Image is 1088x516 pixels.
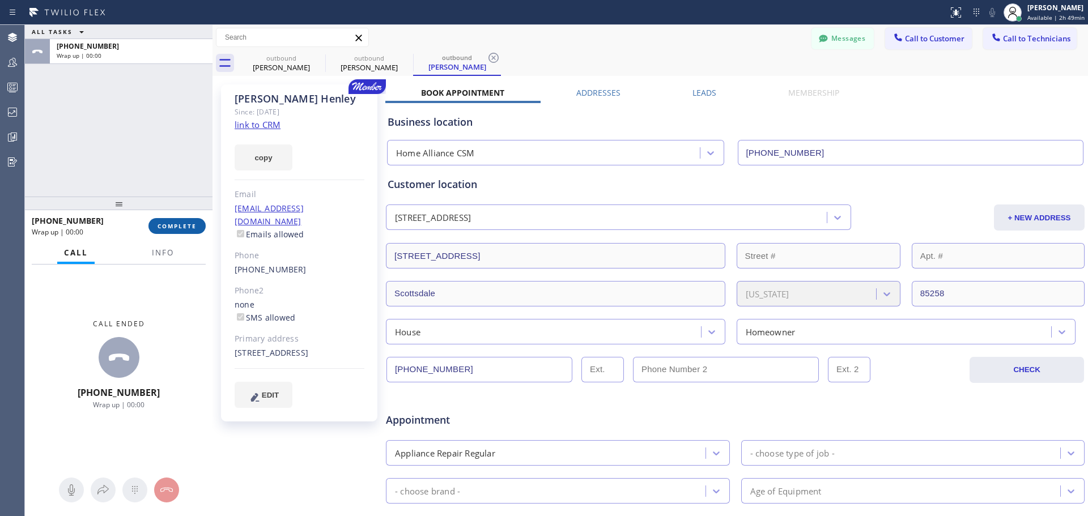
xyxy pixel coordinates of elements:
div: Clark Henley [414,50,500,75]
button: Open directory [91,477,116,502]
div: [PERSON_NAME] [239,62,324,73]
div: Age of Equipment [750,484,822,497]
div: outbound [239,54,324,62]
button: ALL TASKS [25,25,95,39]
label: Leads [692,87,716,98]
input: Phone Number [386,357,572,382]
div: - choose type of job - [750,446,835,459]
a: link to CRM [235,119,280,130]
span: Call [64,248,88,258]
span: Wrap up | 00:00 [57,52,101,59]
button: + NEW ADDRESS [994,204,1085,231]
input: Search [216,28,368,46]
label: Book Appointment [421,87,504,98]
input: Address [386,243,725,268]
span: ALL TASKS [32,28,73,36]
a: [PHONE_NUMBER] [235,264,307,275]
span: Call to Technicians [1003,33,1070,44]
button: Mute [59,477,84,502]
div: [STREET_ADDRESS] [395,211,471,224]
div: Customer location [388,177,1083,192]
button: Open dialpad [122,477,147,502]
input: Apt. # [912,243,1085,268]
div: [PERSON_NAME] [326,62,412,73]
div: Ofelia Henry [239,50,324,76]
button: Messages [811,28,874,49]
span: [PHONE_NUMBER] [57,41,119,51]
button: Call to Customer [885,28,972,49]
span: EDIT [262,391,279,399]
span: Appointment [386,412,617,428]
span: Wrap up | 00:00 [32,227,83,237]
div: Home Alliance CSM [396,147,474,160]
input: City [386,281,725,306]
button: Call [57,242,95,264]
label: SMS allowed [235,312,295,323]
span: Call to Customer [905,33,964,44]
input: Emails allowed [237,230,244,237]
div: Email [235,188,364,201]
div: House [395,325,420,338]
div: none [235,298,364,325]
label: Membership [788,87,839,98]
input: SMS allowed [237,313,244,321]
button: CHECK [970,357,1084,383]
div: outbound [414,53,500,62]
div: Primary address [235,332,364,346]
button: Call to Technicians [983,28,1077,49]
div: Clark Henley [326,50,412,76]
div: outbound [326,54,412,62]
div: [PERSON_NAME] [1027,3,1085,12]
div: Phone2 [235,284,364,297]
button: COMPLETE [148,218,206,234]
div: [STREET_ADDRESS] [235,347,364,360]
input: Ext. [581,357,624,382]
div: Phone [235,249,364,262]
span: [PHONE_NUMBER] [32,215,104,226]
span: Wrap up | 00:00 [93,400,144,410]
input: ZIP [912,281,1085,306]
div: [PERSON_NAME] Henley [235,92,364,105]
a: [EMAIL_ADDRESS][DOMAIN_NAME] [235,203,304,227]
button: Info [145,242,181,264]
span: Available | 2h 49min [1027,14,1085,22]
input: Ext. 2 [828,357,870,382]
div: [PERSON_NAME] [414,62,500,72]
div: - choose brand - [395,484,460,497]
span: Call ended [93,319,145,329]
input: Phone Number [738,140,1084,165]
div: Homeowner [746,325,796,338]
input: Phone Number 2 [633,357,819,382]
button: Hang up [154,477,179,502]
label: Emails allowed [235,229,304,240]
span: [PHONE_NUMBER] [78,386,160,399]
input: Street # [737,243,900,268]
span: Info [152,248,174,258]
label: Addresses [576,87,620,98]
button: Mute [984,5,1000,20]
div: Appliance Repair Regular [395,446,495,459]
span: COMPLETE [158,222,197,230]
div: Business location [388,114,1083,130]
button: EDIT [235,382,292,408]
button: copy [235,144,292,170]
div: Since: [DATE] [235,105,364,118]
